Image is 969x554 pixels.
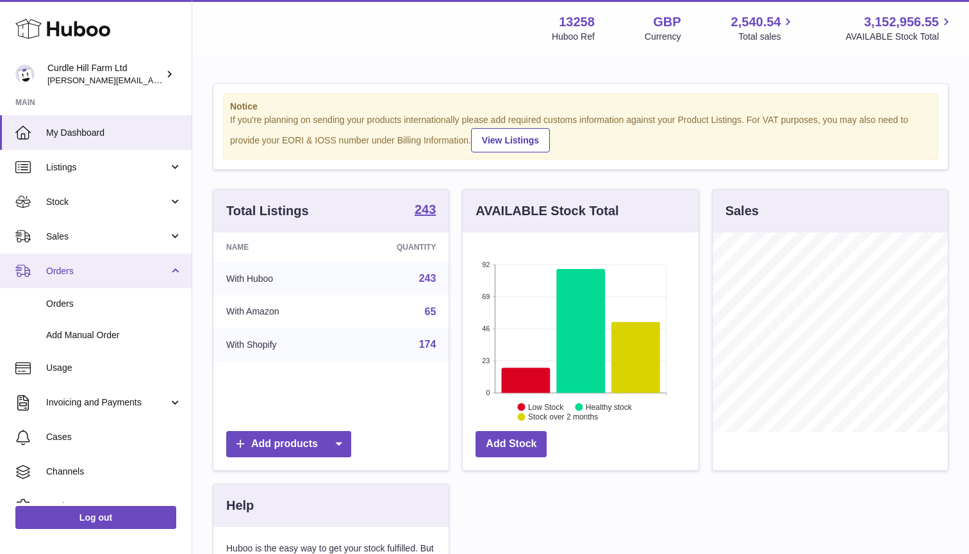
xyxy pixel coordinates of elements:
h3: Sales [725,202,759,220]
span: AVAILABLE Stock Total [845,31,954,43]
a: 3,152,956.55 AVAILABLE Stock Total [845,13,954,43]
span: My Dashboard [46,127,182,139]
a: 243 [415,203,436,218]
text: 46 [483,325,490,332]
span: Cases [46,431,182,443]
span: Orders [46,298,182,310]
span: Sales [46,231,169,243]
div: Huboo Ref [552,31,595,43]
a: Add Stock [476,431,547,457]
a: View Listings [471,128,550,152]
text: Stock over 2 months [528,412,598,421]
span: Invoicing and Payments [46,396,169,409]
strong: 13258 [559,13,595,31]
h3: AVAILABLE Stock Total [476,202,618,220]
span: Settings [46,500,182,512]
td: With Huboo [213,262,342,295]
th: Quantity [342,232,449,262]
span: Channels [46,466,182,478]
td: With Shopify [213,328,342,361]
text: 69 [483,293,490,300]
span: Usage [46,362,182,374]
h3: Help [226,497,254,514]
strong: GBP [653,13,681,31]
span: [PERSON_NAME][EMAIL_ADDRESS][DOMAIN_NAME] [47,75,257,85]
td: With Amazon [213,295,342,329]
div: Curdle Hill Farm Ltd [47,62,163,86]
a: 65 [425,306,436,317]
a: Add products [226,431,351,457]
a: 174 [419,339,436,350]
div: Currency [645,31,681,43]
strong: Notice [230,101,931,113]
span: 2,540.54 [731,13,781,31]
th: Name [213,232,342,262]
h3: Total Listings [226,202,309,220]
a: 2,540.54 Total sales [731,13,796,43]
text: 23 [483,357,490,364]
text: Low Stock [528,402,564,411]
strong: 243 [415,203,436,216]
span: Total sales [738,31,795,43]
div: If you're planning on sending your products internationally please add required customs informati... [230,114,931,152]
span: Add Manual Order [46,329,182,341]
text: 0 [486,389,490,396]
a: Log out [15,506,176,529]
span: 3,152,956.55 [864,13,939,31]
text: Healthy stock [586,402,633,411]
span: Stock [46,196,169,208]
span: Listings [46,161,169,174]
span: Orders [46,265,169,277]
img: charlotte@diddlysquatfarmshop.com [15,65,35,84]
text: 92 [483,261,490,268]
a: 243 [419,273,436,284]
